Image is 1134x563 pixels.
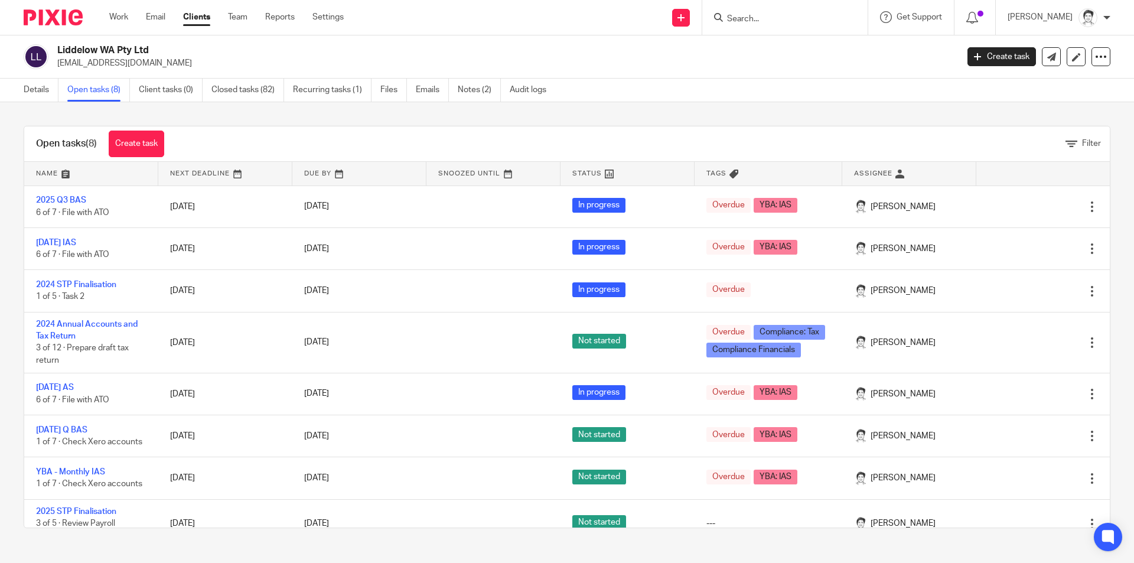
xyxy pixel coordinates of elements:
[853,336,868,350] img: Julie%20Wainwright.jpg
[1008,11,1073,23] p: [PERSON_NAME]
[139,79,203,102] a: Client tasks (0)
[572,427,626,442] span: Not started
[871,518,936,529] span: [PERSON_NAME]
[754,325,825,340] span: Compliance: Tax
[458,79,501,102] a: Notes (2)
[706,170,726,177] span: Tags
[853,284,868,298] img: Julie%20Wainwright.jpg
[57,57,950,69] p: [EMAIL_ADDRESS][DOMAIN_NAME]
[36,138,97,150] h1: Open tasks
[211,79,284,102] a: Closed tasks (82)
[36,344,129,365] span: 3 of 12 · Prepare draft tax return
[853,471,868,486] img: Julie%20Wainwright.jpg
[293,79,372,102] a: Recurring tasks (1)
[304,245,329,253] span: [DATE]
[265,11,295,23] a: Reports
[967,47,1036,66] a: Create task
[853,387,868,401] img: Julie%20Wainwright.jpg
[67,79,130,102] a: Open tasks (8)
[380,79,407,102] a: Files
[572,170,602,177] span: Status
[24,79,58,102] a: Details
[871,430,936,442] span: [PERSON_NAME]
[871,243,936,255] span: [PERSON_NAME]
[86,139,97,148] span: (8)
[853,242,868,256] img: Julie%20Wainwright.jpg
[853,517,868,531] img: Julie%20Wainwright.jpg
[871,388,936,400] span: [PERSON_NAME]
[853,429,868,443] img: Julie%20Wainwright.jpg
[36,383,74,392] a: [DATE] AS
[706,240,751,255] span: Overdue
[304,474,329,483] span: [DATE]
[158,312,292,373] td: [DATE]
[416,79,449,102] a: Emails
[706,282,751,297] span: Overdue
[228,11,247,23] a: Team
[754,470,797,484] span: YBA: IAS
[146,11,165,23] a: Email
[1082,139,1101,148] span: Filter
[36,239,76,247] a: [DATE] IAS
[706,427,751,442] span: Overdue
[36,320,138,340] a: 2024 Annual Accounts and Tax Return
[572,282,625,297] span: In progress
[36,438,142,446] span: 1 of 7 · Check Xero accounts
[1078,8,1097,27] img: Julie%20Wainwright.jpg
[572,198,625,213] span: In progress
[183,11,210,23] a: Clients
[754,240,797,255] span: YBA: IAS
[36,293,84,301] span: 1 of 5 · Task 2
[304,432,329,440] span: [DATE]
[706,518,830,529] div: ---
[871,472,936,484] span: [PERSON_NAME]
[36,396,109,404] span: 6 of 7 · File with ATO
[36,468,105,476] a: YBA - Monthly IAS
[871,285,936,297] span: [PERSON_NAME]
[36,480,142,489] span: 1 of 7 · Check Xero accounts
[158,457,292,499] td: [DATE]
[897,13,942,21] span: Get Support
[572,470,626,484] span: Not started
[510,79,555,102] a: Audit logs
[871,337,936,349] span: [PERSON_NAME]
[36,426,87,434] a: [DATE] Q BAS
[304,339,329,347] span: [DATE]
[706,325,751,340] span: Overdue
[304,519,329,528] span: [DATE]
[754,427,797,442] span: YBA: IAS
[36,196,86,204] a: 2025 Q3 BAS
[572,515,626,530] span: Not started
[706,343,801,357] span: Compliance Financials
[158,186,292,227] td: [DATE]
[304,203,329,211] span: [DATE]
[36,519,115,540] span: 3 of 5 · Review Payroll Reports
[109,131,164,157] a: Create task
[57,44,771,57] h2: Liddelow WA Pty Ltd
[572,334,626,349] span: Not started
[754,198,797,213] span: YBA: IAS
[572,385,625,400] span: In progress
[158,415,292,457] td: [DATE]
[312,11,344,23] a: Settings
[36,209,109,217] span: 6 of 7 · File with ATO
[158,373,292,415] td: [DATE]
[726,14,832,25] input: Search
[24,9,83,25] img: Pixie
[706,198,751,213] span: Overdue
[158,499,292,548] td: [DATE]
[438,170,500,177] span: Snoozed Until
[871,201,936,213] span: [PERSON_NAME]
[36,507,116,516] a: 2025 STP Finalisation
[304,390,329,398] span: [DATE]
[158,270,292,312] td: [DATE]
[706,470,751,484] span: Overdue
[572,240,625,255] span: In progress
[36,281,116,289] a: 2024 STP Finalisation
[36,250,109,259] span: 6 of 7 · File with ATO
[109,11,128,23] a: Work
[706,385,751,400] span: Overdue
[853,200,868,214] img: Julie%20Wainwright.jpg
[754,385,797,400] span: YBA: IAS
[304,287,329,295] span: [DATE]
